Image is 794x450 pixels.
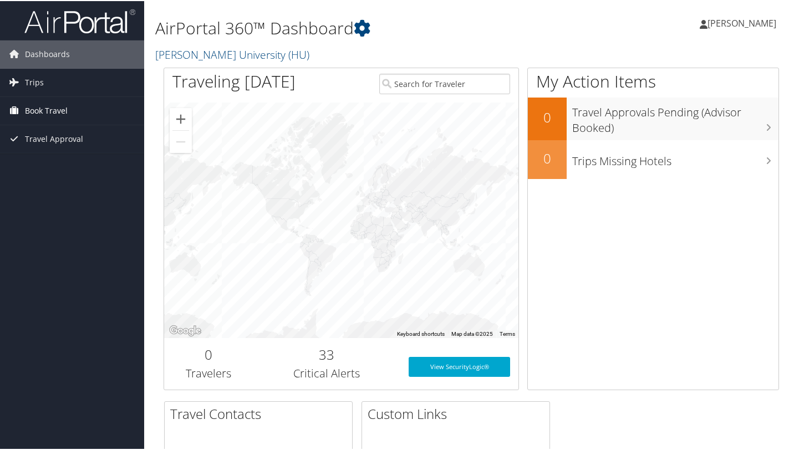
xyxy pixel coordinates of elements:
[528,107,567,126] h2: 0
[528,148,567,167] h2: 0
[24,7,135,33] img: airportal-logo.png
[172,69,296,92] h1: Traveling [DATE]
[528,69,778,92] h1: My Action Items
[379,73,510,93] input: Search for Traveler
[170,130,192,152] button: Zoom out
[25,68,44,95] span: Trips
[261,365,392,380] h3: Critical Alerts
[155,16,577,39] h1: AirPortal 360™ Dashboard
[409,356,510,376] a: View SecurityLogic®
[700,6,787,39] a: [PERSON_NAME]
[25,39,70,67] span: Dashboards
[572,98,778,135] h3: Travel Approvals Pending (Advisor Booked)
[172,365,245,380] h3: Travelers
[25,124,83,152] span: Travel Approval
[261,344,392,363] h2: 33
[451,330,493,336] span: Map data ©2025
[170,107,192,129] button: Zoom in
[167,323,203,337] a: Open this area in Google Maps (opens a new window)
[155,46,312,61] a: [PERSON_NAME] University (HU)
[500,330,515,336] a: Terms (opens in new tab)
[528,96,778,139] a: 0Travel Approvals Pending (Advisor Booked)
[397,329,445,337] button: Keyboard shortcuts
[572,147,778,168] h3: Trips Missing Hotels
[368,403,549,422] h2: Custom Links
[170,403,352,422] h2: Travel Contacts
[25,96,68,124] span: Book Travel
[708,16,776,28] span: [PERSON_NAME]
[167,323,203,337] img: Google
[172,344,245,363] h2: 0
[528,139,778,178] a: 0Trips Missing Hotels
